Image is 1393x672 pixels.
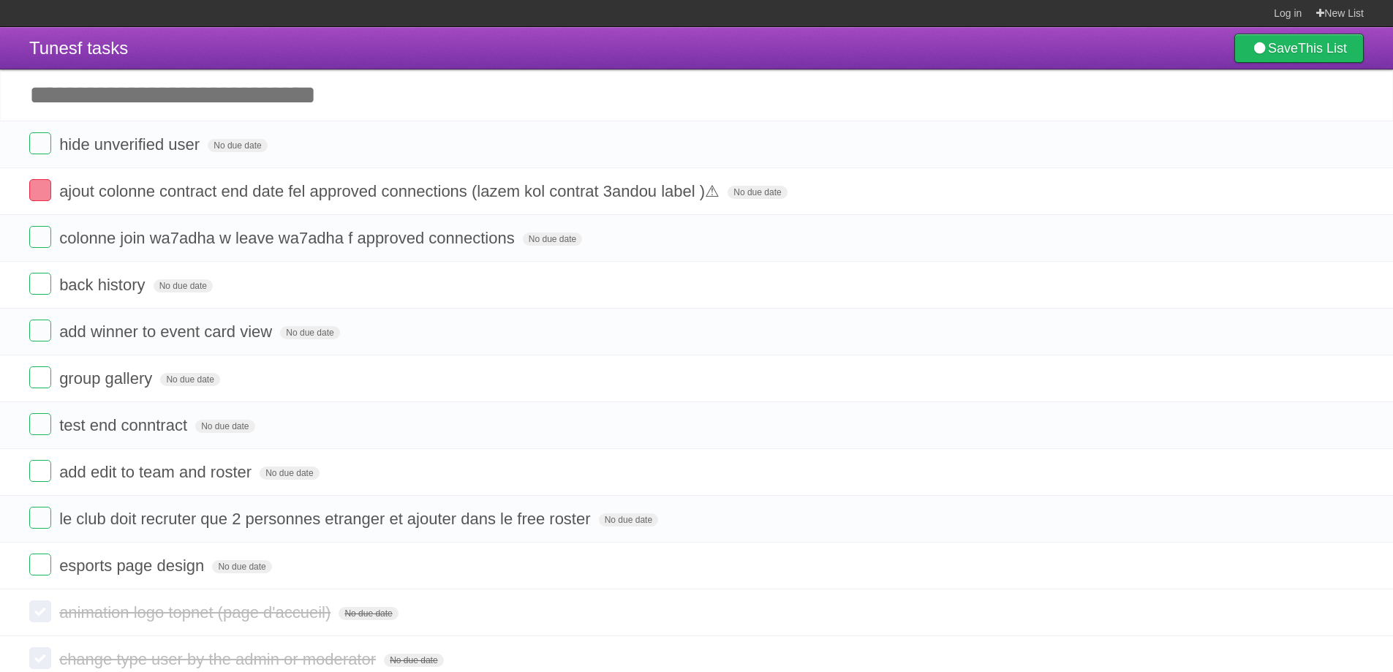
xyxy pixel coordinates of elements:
[160,373,219,386] span: No due date
[384,654,443,667] span: No due date
[195,420,254,433] span: No due date
[59,229,518,247] span: colonne join wa7adha w leave wa7adha f approved connections
[59,650,380,668] span: change type user by the admin or moderator
[154,279,213,292] span: No due date
[59,510,594,528] span: le club doit recruter que 2 personnes etranger et ajouter dans le free roster
[599,513,658,526] span: No due date
[29,226,51,248] label: Done
[59,556,208,575] span: esports page design
[29,320,51,341] label: Done
[59,603,334,622] span: animation logo topnet (page d'accueil)
[29,507,51,529] label: Done
[29,38,128,58] span: Tunesf tasks
[1298,41,1347,56] b: This List
[59,369,156,388] span: group gallery
[212,560,271,573] span: No due date
[29,460,51,482] label: Done
[280,326,339,339] span: No due date
[29,600,51,622] label: Done
[29,132,51,154] label: Done
[59,416,191,434] span: test end conntract
[59,322,276,341] span: add winner to event card view
[339,607,398,620] span: No due date
[29,413,51,435] label: Done
[29,273,51,295] label: Done
[208,139,267,152] span: No due date
[29,179,51,201] label: Done
[29,366,51,388] label: Done
[1234,34,1364,63] a: SaveThis List
[59,276,148,294] span: back history
[728,186,787,199] span: No due date
[59,182,723,200] span: ajout colonne contract end date fel approved connections (lazem kol contrat 3andou label )⚠
[523,233,582,246] span: No due date
[260,467,319,480] span: No due date
[59,135,203,154] span: hide unverified user
[29,554,51,575] label: Done
[29,647,51,669] label: Done
[59,463,255,481] span: add edit to team and roster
